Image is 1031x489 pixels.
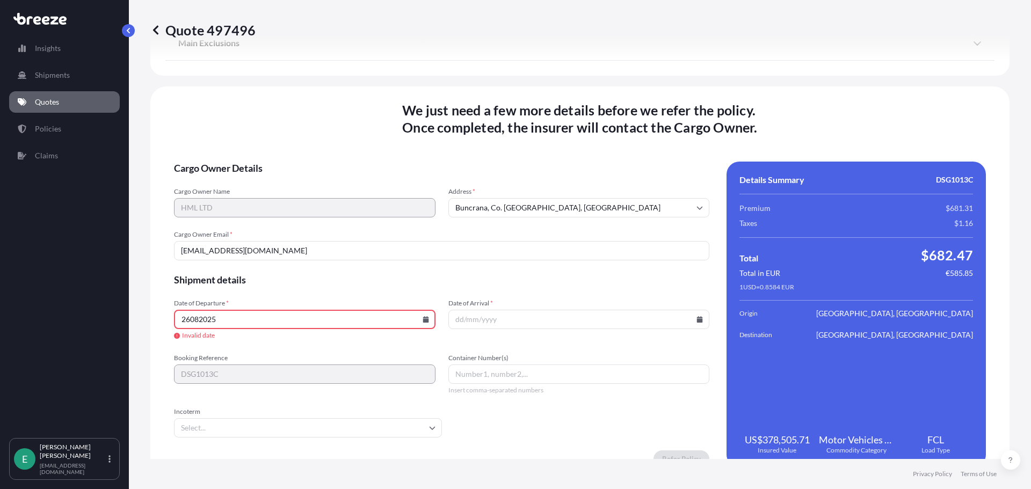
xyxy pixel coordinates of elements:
p: Shipments [35,70,70,81]
input: Select... [174,418,442,437]
a: Policies [9,118,120,140]
span: Insured Value [758,446,796,455]
p: [PERSON_NAME] [PERSON_NAME] [40,443,106,460]
span: $682.47 [921,246,973,264]
span: US$378,505.71 [745,433,810,446]
input: Your internal reference [174,364,435,384]
p: Quote 497496 [150,21,256,39]
span: [GEOGRAPHIC_DATA], [GEOGRAPHIC_DATA] [816,308,973,319]
p: [EMAIL_ADDRESS][DOMAIN_NAME] [40,462,106,475]
p: Refer Policy [662,454,701,464]
a: Insights [9,38,120,59]
span: $681.31 [946,203,973,214]
input: Cargo owner address [448,198,710,217]
p: Quotes [35,97,59,107]
input: Number1, number2,... [448,364,710,384]
span: DSG1013C [936,174,973,185]
p: Claims [35,150,58,161]
span: Cargo Owner Details [174,162,709,174]
span: Invalid date [174,331,435,340]
span: Cargo Owner Name [174,187,435,196]
input: dd/mm/yyyy [174,310,435,329]
a: Terms of Use [961,470,997,478]
a: Shipments [9,64,120,86]
span: Origin [739,308,800,319]
span: Destination [739,330,800,340]
span: Load Type [921,446,950,455]
button: Refer Policy [654,450,709,468]
span: 1 USD = 0.8584 EUR [739,283,794,291]
span: Total [739,253,758,264]
a: Claims [9,145,120,166]
input: dd/mm/yyyy [448,310,710,329]
span: Details Summary [739,174,804,185]
span: Shipment details [174,273,709,286]
span: FCL [927,433,944,446]
span: Commodity Category [826,446,887,455]
span: [GEOGRAPHIC_DATA], [GEOGRAPHIC_DATA] [816,330,973,340]
span: Premium [739,203,771,214]
span: $1.16 [954,218,973,229]
span: Cargo Owner Email [174,230,709,239]
span: Booking Reference [174,354,435,362]
span: We just need a few more details before we refer the policy . Once completed, the insurer will con... [402,101,757,136]
span: €585.85 [946,268,973,279]
span: Date of Departure [174,299,435,308]
span: Address [448,187,710,196]
span: E [22,454,27,464]
span: Total in EUR [739,268,780,279]
span: Incoterm [174,407,442,416]
span: Taxes [739,218,757,229]
p: Policies [35,123,61,134]
span: Insert comma-separated numbers [448,386,710,395]
span: Motor Vehicles (New) [819,433,894,446]
p: Insights [35,43,61,54]
a: Quotes [9,91,120,113]
span: Date of Arrival [448,299,710,308]
a: Privacy Policy [913,470,952,478]
span: Container Number(s) [448,354,710,362]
